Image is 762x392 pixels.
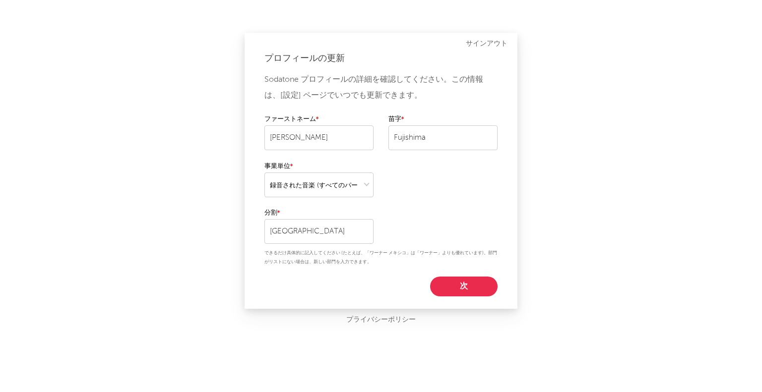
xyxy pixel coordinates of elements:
[264,207,374,219] label: 分割
[388,113,498,125] label: 苗字
[264,161,374,172] label: 事業単位
[264,72,498,104] p: Sodatone プロフィールの詳細を確認してください。この情報は、[設定] ページでいつでも更新できます。
[388,125,498,150] input: あなたの名字
[430,277,498,296] button: 次
[264,113,374,125] label: ファーストネーム
[264,53,498,64] div: プロフィールの更新
[466,38,508,50] a: サインアウト
[264,219,374,244] input: あなたの部門
[346,314,416,326] a: プライバシーポリシー
[264,125,374,150] input: あなたの下の名前
[264,249,498,267] p: できるだけ具体的に記入してください (たとえば、「ワーナー メキシコ」は「ワーナー」よりも優れています)。部門がリストにない場合は、新しい部門を入力できます。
